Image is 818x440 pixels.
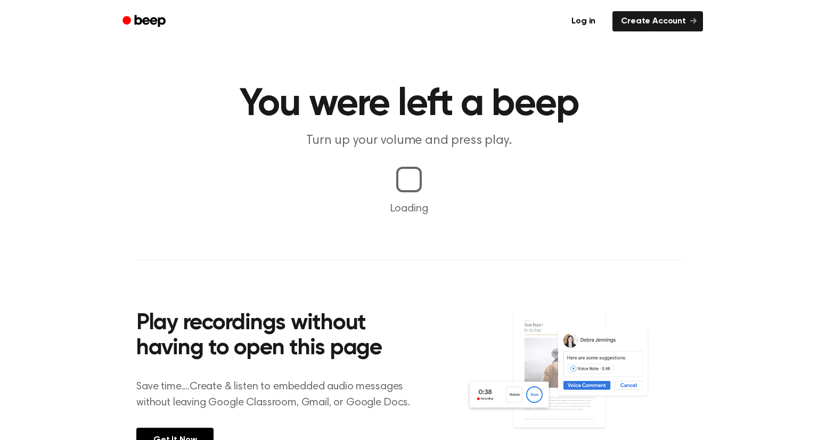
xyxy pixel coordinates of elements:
[115,11,175,32] a: Beep
[136,379,423,411] p: Save time....Create & listen to embedded audio messages without leaving Google Classroom, Gmail, ...
[13,201,805,217] p: Loading
[136,311,423,362] h2: Play recordings without having to open this page
[136,85,682,124] h1: You were left a beep
[561,9,606,34] a: Log in
[204,132,613,150] p: Turn up your volume and press play.
[612,11,703,31] a: Create Account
